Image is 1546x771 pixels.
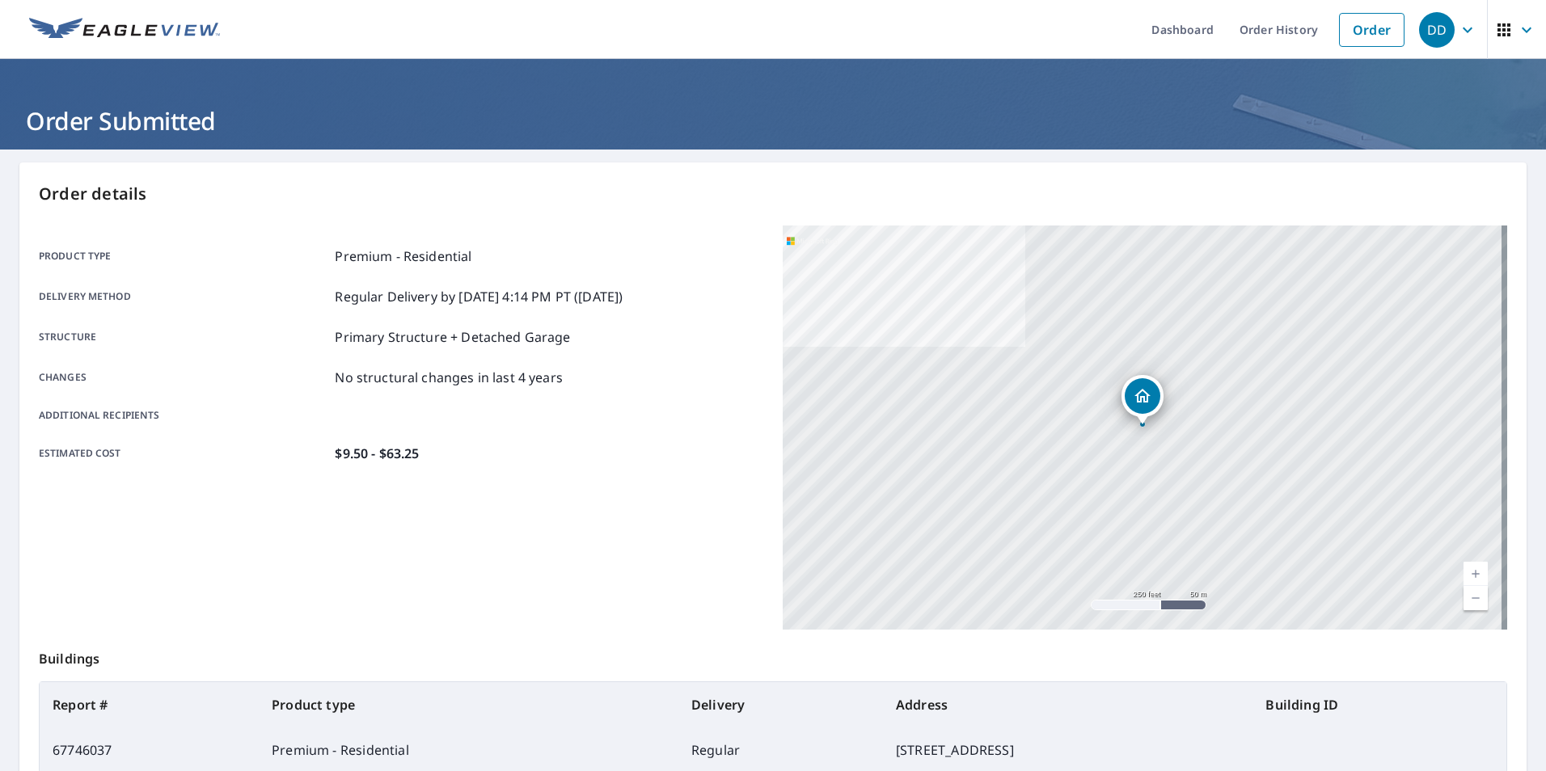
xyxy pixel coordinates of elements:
[335,444,419,463] p: $9.50 - $63.25
[259,682,678,727] th: Product type
[39,246,328,266] p: Product type
[335,287,623,306] p: Regular Delivery by [DATE] 4:14 PM PT ([DATE])
[1419,12,1455,48] div: DD
[883,682,1252,727] th: Address
[335,246,471,266] p: Premium - Residential
[39,444,328,463] p: Estimated cost
[19,104,1527,137] h1: Order Submitted
[335,327,570,347] p: Primary Structure + Detached Garage
[1464,586,1488,610] a: Current Level 17, Zoom Out
[39,327,328,347] p: Structure
[678,682,883,727] th: Delivery
[39,408,328,423] p: Additional recipients
[1121,375,1164,425] div: Dropped pin, building 1, Residential property, 1104 W Centennial Rd Papillion, NE 68046
[1464,562,1488,586] a: Current Level 17, Zoom In
[39,630,1507,681] p: Buildings
[39,368,328,387] p: Changes
[1339,13,1404,47] a: Order
[29,18,220,42] img: EV Logo
[39,182,1507,206] p: Order details
[40,682,259,727] th: Report #
[39,287,328,306] p: Delivery method
[1252,682,1506,727] th: Building ID
[335,368,563,387] p: No structural changes in last 4 years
